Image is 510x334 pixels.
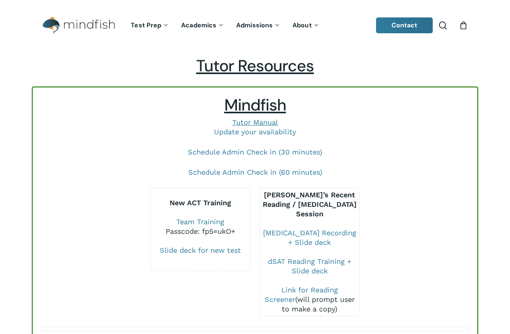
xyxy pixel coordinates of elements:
a: Schedule Admin Check in (30 minutes) [188,148,322,156]
a: Link for Reading Screener [265,286,338,303]
span: Academics [181,21,216,29]
a: About [287,22,326,29]
a: dSAT Reading Training + Slide deck [268,257,351,275]
a: Schedule Admin Check in (60 minutes) [188,168,322,176]
a: Contact [376,17,433,33]
span: Mindfish [224,95,286,116]
a: Update your availability [214,128,296,136]
a: Test Prep [125,22,175,29]
nav: Main Menu [125,11,325,40]
a: Cart [459,21,468,30]
header: Main Menu [32,11,478,40]
span: Contact [392,21,418,29]
div: (will prompt user to make a copy) [260,285,360,314]
a: [MEDICAL_DATA] Recording + Slide deck [263,229,356,246]
a: Tutor Manual [232,118,278,126]
a: Slide deck for new test [160,246,241,254]
div: Passcode: fp5=ukO+ [151,227,250,236]
span: Test Prep [131,21,161,29]
b: [PERSON_NAME]’s Recent Reading / [MEDICAL_DATA] Session [263,191,357,218]
span: About [292,21,312,29]
b: New ACT Training [170,198,231,207]
a: Admissions [230,22,287,29]
a: Team Training [176,218,224,226]
span: Admissions [236,21,273,29]
a: Academics [175,22,230,29]
span: Tutor Resources [196,55,314,76]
